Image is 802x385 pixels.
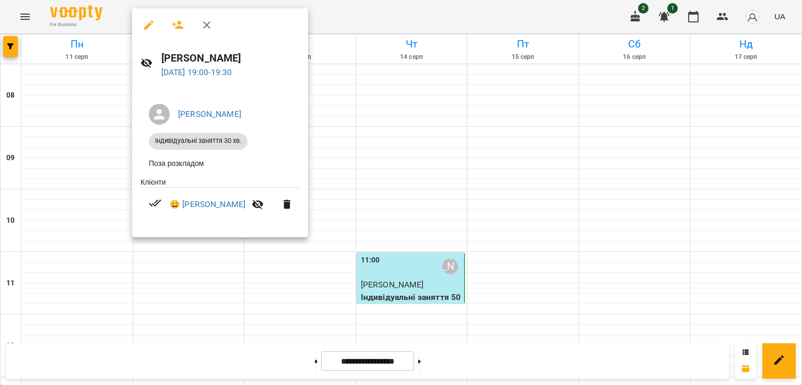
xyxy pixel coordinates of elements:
ul: Клієнти [140,177,300,225]
svg: Візит сплачено [149,197,161,209]
a: 😀 [PERSON_NAME] [170,198,245,211]
span: Індивідуальні заняття 30 хв. [149,136,247,146]
a: [PERSON_NAME] [178,109,241,119]
a: [DATE] 19:00-19:30 [161,67,232,77]
li: Поза розкладом [140,154,300,173]
h6: [PERSON_NAME] [161,50,300,66]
